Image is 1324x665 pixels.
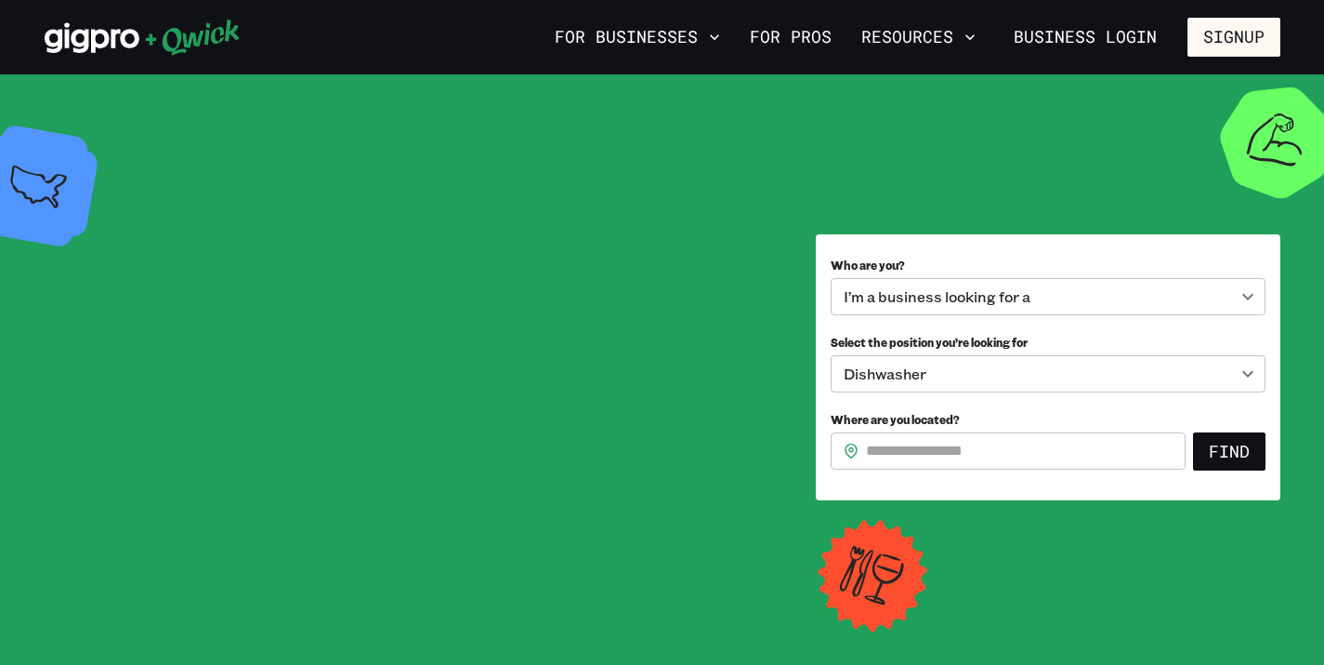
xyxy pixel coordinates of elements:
button: For Businesses [547,21,728,53]
button: Signup [1187,18,1280,57]
div: Dishwasher [831,355,1265,392]
div: I’m a business looking for a [831,278,1265,315]
span: Select the position you’re looking for [831,335,1028,350]
span: Where are you located? [831,412,960,427]
button: Resources [854,21,983,53]
button: Find [1193,432,1265,472]
a: Business Login [998,18,1173,57]
a: For Pros [742,21,839,53]
span: Who are you? [831,258,905,273]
